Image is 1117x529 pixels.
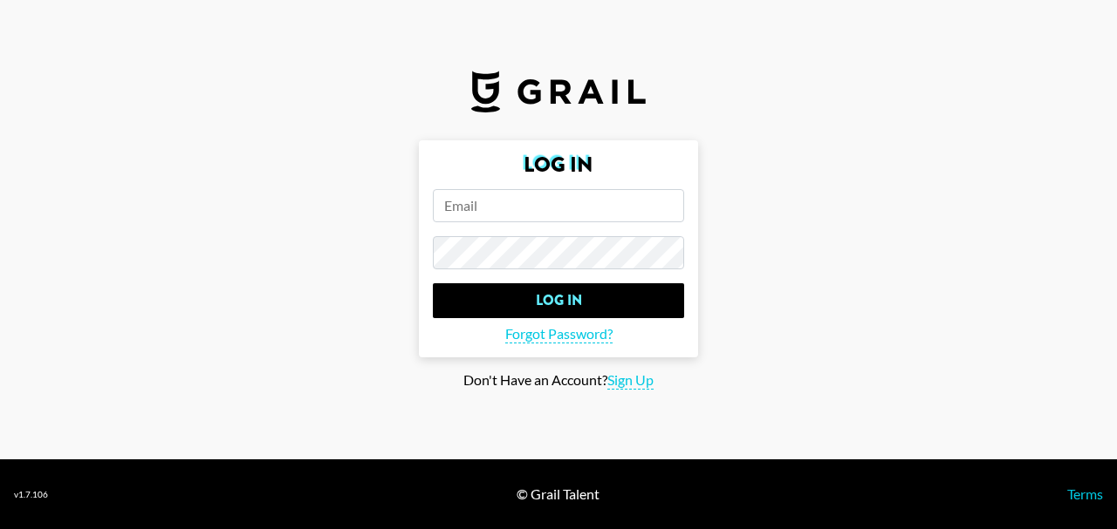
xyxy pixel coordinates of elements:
[505,325,613,343] span: Forgot Password?
[471,71,646,112] img: Grail Talent Logo
[14,489,48,500] div: v 1.7.106
[433,189,684,222] input: Email
[1067,485,1103,502] a: Terms
[433,283,684,318] input: Log In
[433,154,684,175] h2: Log In
[517,485,600,503] div: © Grail Talent
[14,371,1103,390] div: Don't Have an Account?
[607,371,654,390] span: Sign Up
